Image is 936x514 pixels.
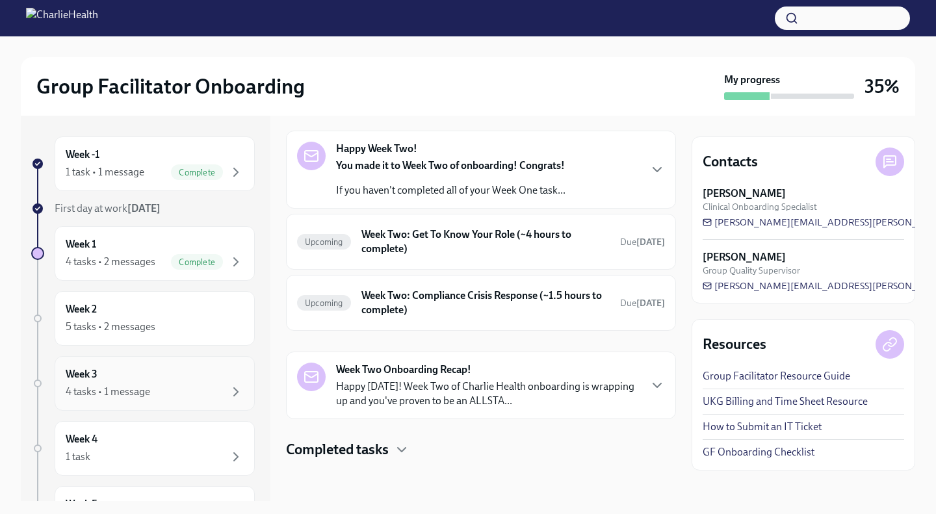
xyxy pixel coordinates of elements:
a: First day at work[DATE] [31,201,255,216]
a: Week 25 tasks • 2 messages [31,291,255,346]
h6: Week 4 [66,432,97,446]
h6: Week Two: Get To Know Your Role (~4 hours to complete) [361,227,610,256]
div: 4 tasks • 2 messages [66,255,155,269]
span: Group Quality Supervisor [703,264,800,277]
h3: 35% [864,75,900,98]
a: How to Submit an IT Ticket [703,420,822,434]
strong: You made it to Week Two of onboarding! Congrats! [336,159,565,172]
span: Complete [171,168,223,177]
h6: Week 1 [66,237,96,251]
a: UpcomingWeek Two: Compliance Crisis Response (~1.5 hours to complete)Due[DATE] [297,286,665,320]
span: Upcoming [297,237,351,247]
span: Due [620,298,665,309]
h6: Week 5 [66,497,97,511]
strong: [DATE] [636,298,665,309]
div: 1 task [66,450,90,464]
p: Happy [DATE]! Week Two of Charlie Health onboarding is wrapping up and you've proven to be an ALL... [336,379,639,408]
strong: Happy Week Two! [336,142,417,156]
strong: [DATE] [636,237,665,248]
h4: Contacts [703,152,758,172]
img: CharlieHealth [26,8,98,29]
a: Group Facilitator Resource Guide [703,369,850,383]
a: UKG Billing and Time Sheet Resource [703,394,868,409]
strong: My progress [724,73,780,87]
strong: [PERSON_NAME] [703,250,786,264]
a: Week 41 task [31,421,255,476]
h4: Resources [703,335,766,354]
span: Upcoming [297,298,351,308]
a: Week 14 tasks • 2 messagesComplete [31,226,255,281]
a: Week -11 task • 1 messageComplete [31,136,255,191]
a: UpcomingWeek Two: Get To Know Your Role (~4 hours to complete)Due[DATE] [297,225,665,259]
span: September 29th, 2025 10:00 [620,297,665,309]
h6: Week 3 [66,367,97,381]
span: Clinical Onboarding Specialist [703,201,817,213]
p: If you haven't completed all of your Week One task... [336,183,565,198]
span: First day at work [55,202,161,214]
a: Week 34 tasks • 1 message [31,356,255,411]
h2: Group Facilitator Onboarding [36,73,305,99]
h4: Completed tasks [286,440,389,459]
div: 5 tasks • 2 messages [66,320,155,334]
h6: Week 2 [66,302,97,316]
span: Due [620,237,665,248]
span: Complete [171,257,223,267]
h6: Week -1 [66,148,99,162]
span: September 29th, 2025 10:00 [620,236,665,248]
strong: [PERSON_NAME] [703,186,786,201]
h6: Week Two: Compliance Crisis Response (~1.5 hours to complete) [361,289,610,317]
a: GF Onboarding Checklist [703,445,814,459]
div: 4 tasks • 1 message [66,385,150,399]
strong: [DATE] [127,202,161,214]
div: Completed tasks [286,440,676,459]
strong: Week Two Onboarding Recap! [336,363,471,377]
div: 1 task • 1 message [66,165,144,179]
